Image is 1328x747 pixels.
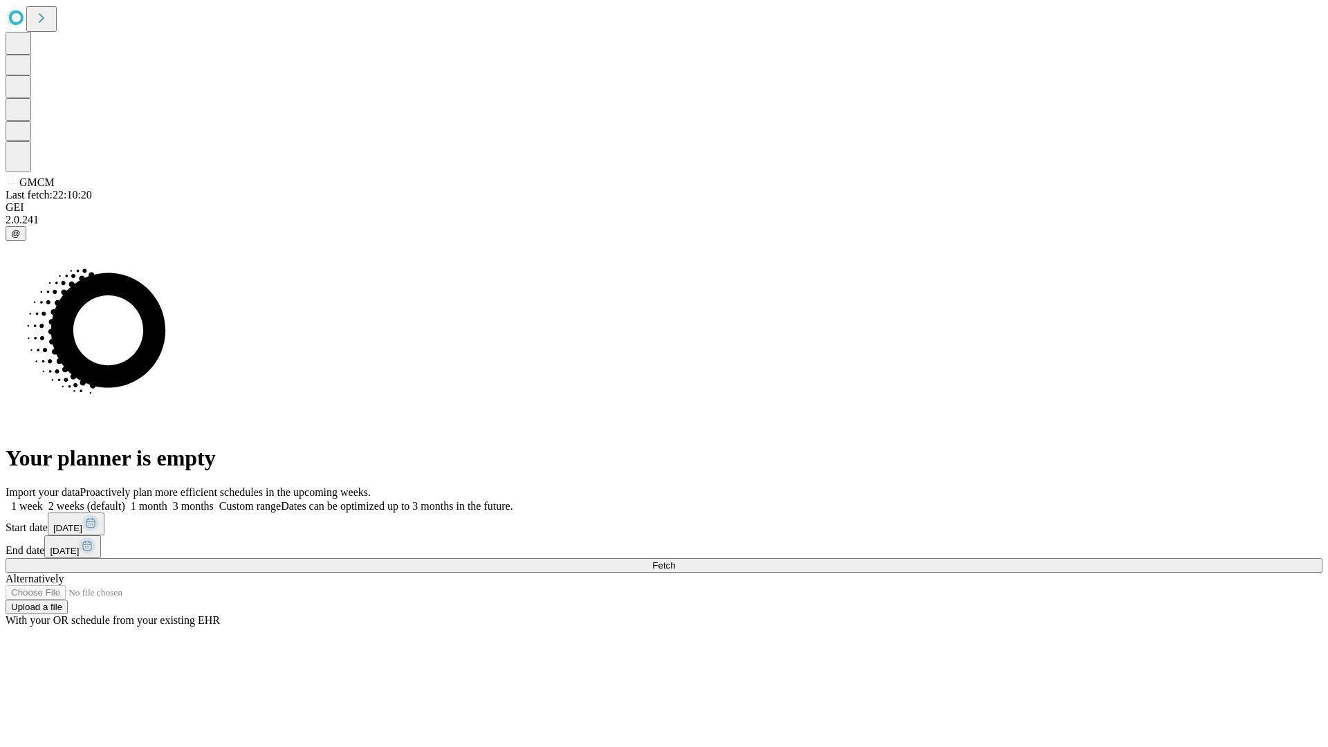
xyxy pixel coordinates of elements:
[6,486,80,498] span: Import your data
[6,513,1322,535] div: Start date
[44,535,101,558] button: [DATE]
[219,500,281,512] span: Custom range
[6,614,220,626] span: With your OR schedule from your existing EHR
[281,500,513,512] span: Dates can be optimized up to 3 months in the future.
[6,535,1322,558] div: End date
[652,560,675,571] span: Fetch
[6,226,26,241] button: @
[6,201,1322,214] div: GEI
[48,513,104,535] button: [DATE]
[6,214,1322,226] div: 2.0.241
[6,558,1322,573] button: Fetch
[53,523,82,533] span: [DATE]
[131,500,167,512] span: 1 month
[50,546,79,556] span: [DATE]
[48,500,125,512] span: 2 weeks (default)
[11,228,21,239] span: @
[6,445,1322,471] h1: Your planner is empty
[11,500,43,512] span: 1 week
[80,486,371,498] span: Proactively plan more efficient schedules in the upcoming weeks.
[6,600,68,614] button: Upload a file
[6,573,64,584] span: Alternatively
[6,189,92,201] span: Last fetch: 22:10:20
[173,500,214,512] span: 3 months
[19,176,55,188] span: GMCM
